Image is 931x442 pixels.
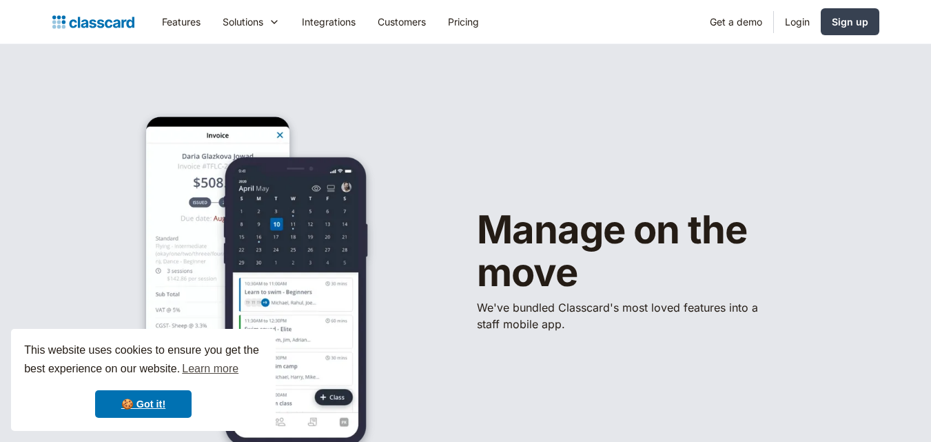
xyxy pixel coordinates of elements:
[212,6,291,37] div: Solutions
[821,8,879,35] a: Sign up
[832,14,868,29] div: Sign up
[223,14,263,29] div: Solutions
[151,6,212,37] a: Features
[24,342,263,379] span: This website uses cookies to ensure you get the best experience on our website.
[477,209,835,294] h1: Manage on the move
[437,6,490,37] a: Pricing
[52,12,134,32] a: Logo
[774,6,821,37] a: Login
[367,6,437,37] a: Customers
[11,329,276,431] div: cookieconsent
[699,6,773,37] a: Get a demo
[95,390,192,418] a: dismiss cookie message
[477,299,766,332] p: We've bundled ​Classcard's most loved features into a staff mobile app.
[180,359,241,379] a: learn more about cookies
[291,6,367,37] a: Integrations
